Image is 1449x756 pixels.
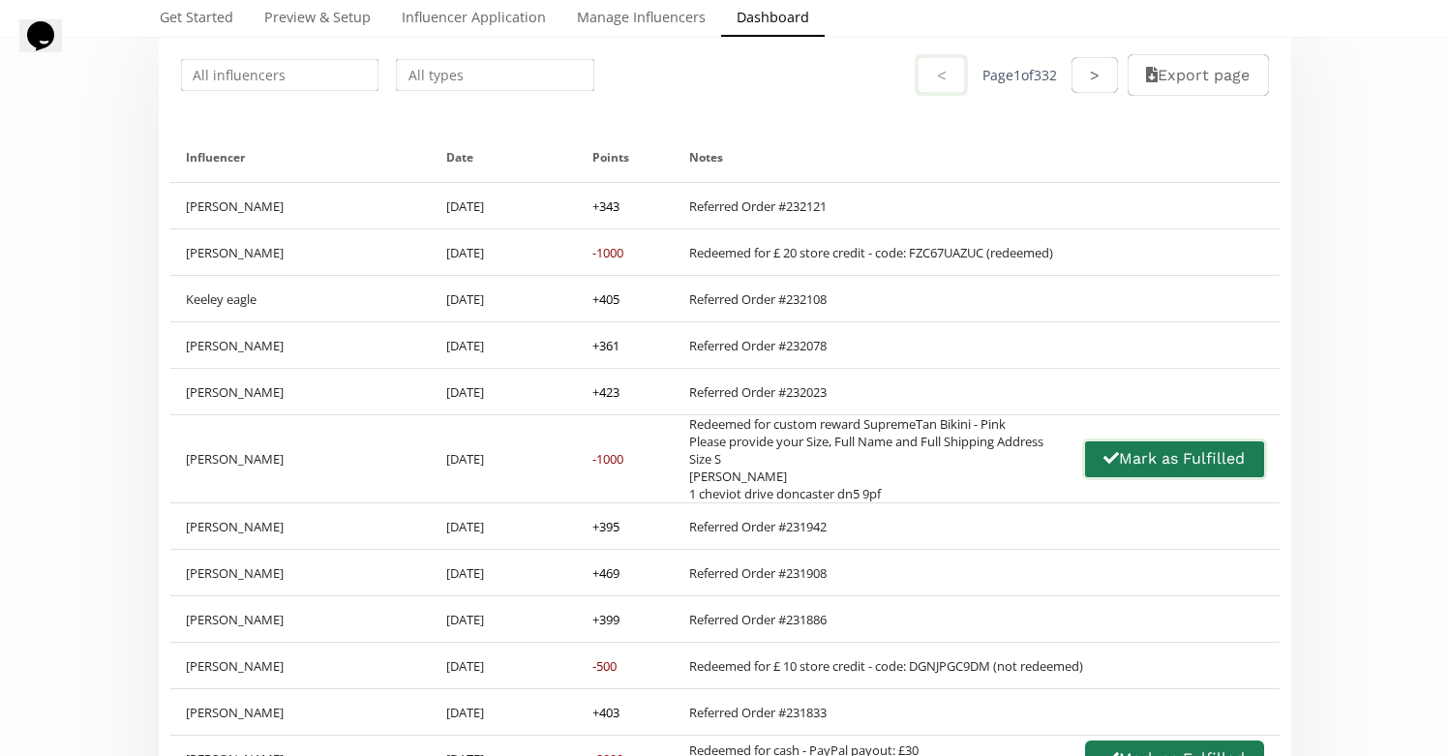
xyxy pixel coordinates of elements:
div: Points [592,133,658,182]
div: [PERSON_NAME] [170,369,432,414]
div: [DATE] [431,596,577,642]
div: -1000 [592,450,623,468]
div: Influencer [186,133,416,182]
div: [DATE] [431,276,577,321]
div: [DATE] [431,229,577,275]
div: Referred Order #231886 [689,611,827,628]
div: [PERSON_NAME] [170,183,432,228]
div: Redeemed for custom reward SupremeTan Bikini - Pink Please provide your Size, Full Name and Full ... [689,415,1043,502]
div: [DATE] [431,550,577,595]
div: [PERSON_NAME] [170,322,432,368]
iframe: chat widget [19,19,81,77]
div: [PERSON_NAME] [170,503,432,549]
div: [DATE] [431,369,577,414]
div: [PERSON_NAME] [170,689,432,735]
div: -1000 [592,244,623,261]
div: -500 [592,657,617,675]
div: + 403 [592,704,619,721]
div: Referred Order #231908 [689,564,827,582]
div: [DATE] [431,415,577,502]
div: Date [446,133,561,182]
div: [DATE] [431,183,577,228]
div: Referred Order #232108 [689,290,827,308]
div: Redeemed for £ 10 store credit - code: DGNJPGC9DM (not redeemed) [689,657,1083,675]
div: Keeley eagle [170,276,432,321]
div: + 395 [592,518,619,535]
div: [DATE] [431,643,577,688]
div: + 343 [592,197,619,215]
button: < [915,54,967,96]
div: [DATE] [431,503,577,549]
div: [PERSON_NAME] [170,415,432,502]
button: > [1072,57,1118,93]
div: Redeemed for £ 20 store credit - code: FZC67UAZUC (redeemed) [689,244,1053,261]
div: Referred Order #231833 [689,704,827,721]
div: [DATE] [431,689,577,735]
div: [PERSON_NAME] [170,643,432,688]
div: + 405 [592,290,619,308]
div: Referred Order #232078 [689,337,827,354]
input: All influencers [178,56,382,94]
div: [PERSON_NAME] [170,596,432,642]
div: Referred Order #231942 [689,518,827,535]
div: Referred Order #232023 [689,383,827,401]
div: Referred Order #232121 [689,197,827,215]
div: Page 1 of 332 [982,66,1057,85]
div: + 361 [592,337,619,354]
div: Notes [689,133,1264,182]
div: + 399 [592,611,619,628]
button: Mark as Fulfilled [1082,438,1266,480]
input: All types [393,56,597,94]
div: + 469 [592,564,619,582]
button: Export page [1128,54,1268,96]
div: [PERSON_NAME] [170,550,432,595]
div: [PERSON_NAME] [170,229,432,275]
div: + 423 [592,383,619,401]
div: [DATE] [431,322,577,368]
